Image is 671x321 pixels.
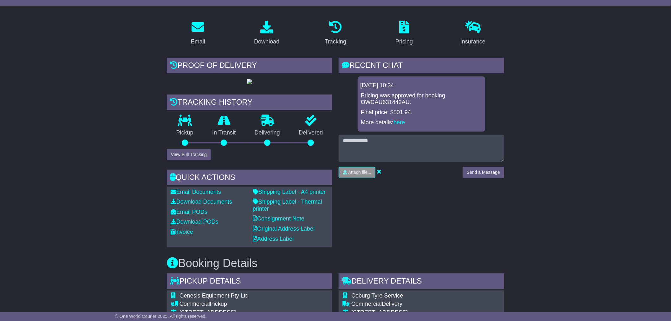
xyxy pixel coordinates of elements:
[456,18,490,48] a: Insurance
[253,226,315,232] a: Original Address Label
[361,109,482,116] p: Final price: $501.94.
[167,170,332,187] div: Quick Actions
[360,82,483,89] div: [DATE] 10:34
[179,301,276,308] div: Pickup
[290,129,333,136] p: Delivered
[351,301,382,307] span: Commercial
[245,129,290,136] p: Delivering
[171,229,193,235] a: Invoice
[253,189,326,195] a: Shipping Label - A4 printer
[179,301,210,307] span: Commercial
[361,92,482,106] p: Pricing was approved for booking OWCAU631442AU.
[339,58,504,75] div: RECENT CHAT
[179,292,249,299] span: Genesis Equipment Pty Ltd
[463,167,504,178] button: Send a Message
[167,149,211,160] button: View Full Tracking
[394,119,405,126] a: here
[179,309,276,316] div: [STREET_ADDRESS]
[460,37,485,46] div: Insurance
[167,273,332,291] div: Pickup Details
[247,79,252,84] img: GetPodImage
[171,219,218,225] a: Download PODs
[321,18,350,48] a: Tracking
[351,292,403,299] span: Coburg Tyre Service
[167,129,203,136] p: Pickup
[167,257,504,270] h3: Booking Details
[325,37,346,46] div: Tracking
[395,37,413,46] div: Pricing
[171,199,232,205] a: Download Documents
[187,18,209,48] a: Email
[171,189,221,195] a: Email Documents
[115,314,207,319] span: © One World Courier 2025. All rights reserved.
[253,236,294,242] a: Address Label
[391,18,417,48] a: Pricing
[339,273,504,291] div: Delivery Details
[254,37,279,46] div: Download
[167,95,332,112] div: Tracking history
[253,215,304,222] a: Consignment Note
[361,119,482,126] p: More details: .
[191,37,205,46] div: Email
[351,309,477,316] div: [STREET_ADDRESS]
[171,209,207,215] a: Email PODs
[250,18,283,48] a: Download
[253,199,322,212] a: Shipping Label - Thermal printer
[167,58,332,75] div: Proof of Delivery
[351,301,477,308] div: Delivery
[203,129,245,136] p: In Transit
